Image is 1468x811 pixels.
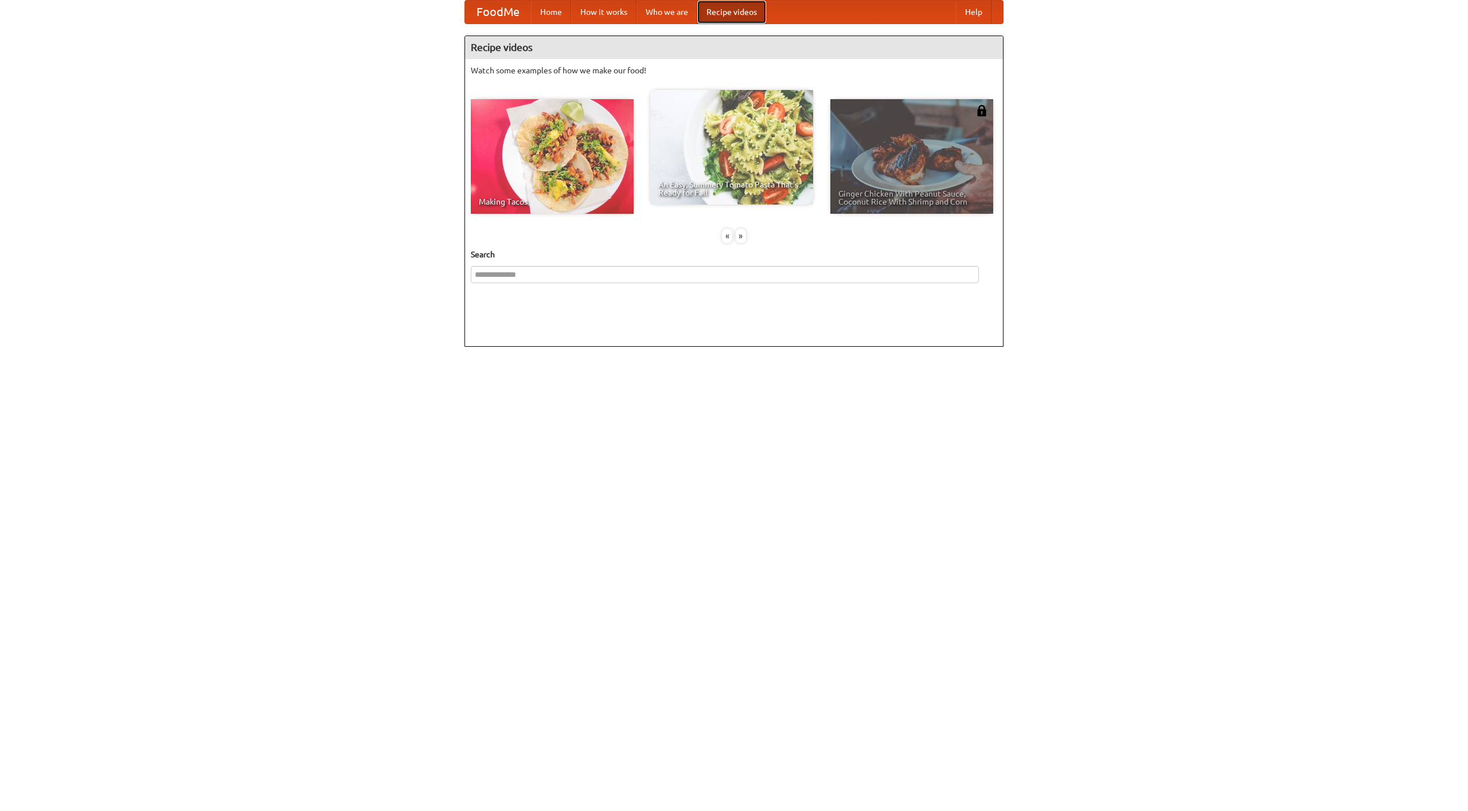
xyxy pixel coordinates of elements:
a: Help [956,1,991,23]
h5: Search [471,249,997,260]
div: « [722,229,732,243]
a: Recipe videos [697,1,766,23]
img: 483408.png [976,105,987,116]
a: Home [531,1,571,23]
span: An Easy, Summery Tomato Pasta That's Ready for Fall [658,181,805,197]
div: » [736,229,746,243]
h4: Recipe videos [465,36,1003,59]
p: Watch some examples of how we make our food! [471,65,997,76]
a: How it works [571,1,637,23]
a: Making Tacos [471,99,634,214]
span: Making Tacos [479,198,626,206]
a: Who we are [637,1,697,23]
a: An Easy, Summery Tomato Pasta That's Ready for Fall [650,90,813,205]
a: FoodMe [465,1,531,23]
